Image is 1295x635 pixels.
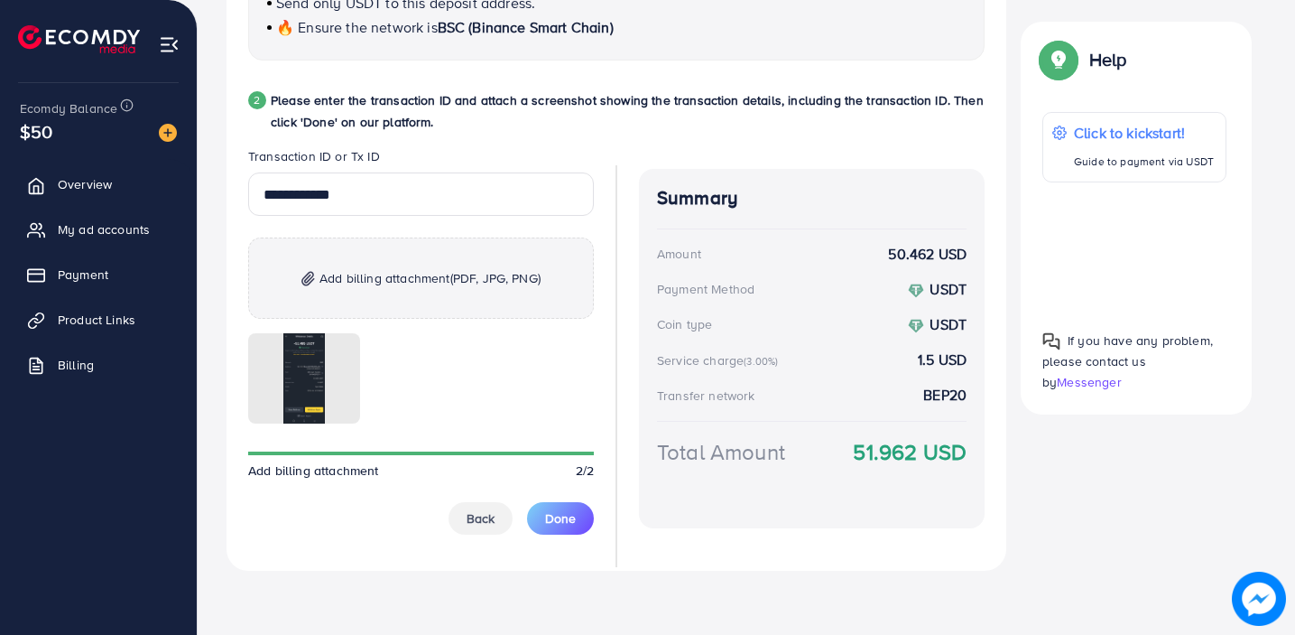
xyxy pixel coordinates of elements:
[450,269,541,287] span: (PDF, JPG, PNG)
[58,311,135,329] span: Product Links
[930,279,967,299] strong: USDT
[58,356,94,374] span: Billing
[20,118,52,145] span: $50
[271,89,985,133] p: Please enter the transaction ID and attach a screenshot showing the transaction details, includin...
[58,175,112,193] span: Overview
[657,351,783,369] div: Service charge
[438,17,614,37] span: BSC (Binance Smart Chain)
[301,271,315,286] img: img
[744,354,778,369] small: (3.00%)
[918,350,967,370] strong: 1.5 USD
[248,462,379,480] span: Add billing attachment
[657,245,701,263] div: Amount
[248,147,594,173] legend: Transaction ID or Tx ID
[14,347,183,383] a: Billing
[1089,49,1127,70] p: Help
[58,266,108,284] span: Payment
[1232,572,1286,626] img: image
[1042,43,1075,76] img: Popup guide
[159,124,177,142] img: image
[1057,373,1121,391] span: Messenger
[657,436,785,468] div: Total Amount
[58,220,150,238] span: My ad accounts
[657,280,754,298] div: Payment Method
[248,91,266,109] div: 2
[14,302,183,338] a: Product Links
[527,502,594,535] button: Done
[657,187,967,210] h4: Summary
[908,318,924,334] img: coin
[283,333,325,424] img: img uploaded
[1042,332,1213,391] span: If you have any problem, please contact us by
[930,314,967,334] strong: USDT
[657,315,712,333] div: Coin type
[14,211,183,247] a: My ad accounts
[467,509,495,528] span: Back
[888,244,967,265] strong: 50.462 USD
[545,509,576,528] span: Done
[1042,332,1060,350] img: Popup guide
[1074,122,1214,144] p: Click to kickstart!
[576,462,594,480] span: 2/2
[18,25,140,53] img: logo
[276,17,438,37] span: 🔥 Ensure the network is
[159,34,180,55] img: menu
[449,502,513,535] button: Back
[14,166,183,202] a: Overview
[853,436,967,468] strong: 51.962 USD
[923,385,967,406] strong: BEP20
[1074,151,1214,173] p: Guide to payment via USDT
[319,267,541,289] span: Add billing attachment
[14,257,183,293] a: Payment
[20,99,117,117] span: Ecomdy Balance
[908,283,924,299] img: coin
[657,387,755,405] div: Transfer network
